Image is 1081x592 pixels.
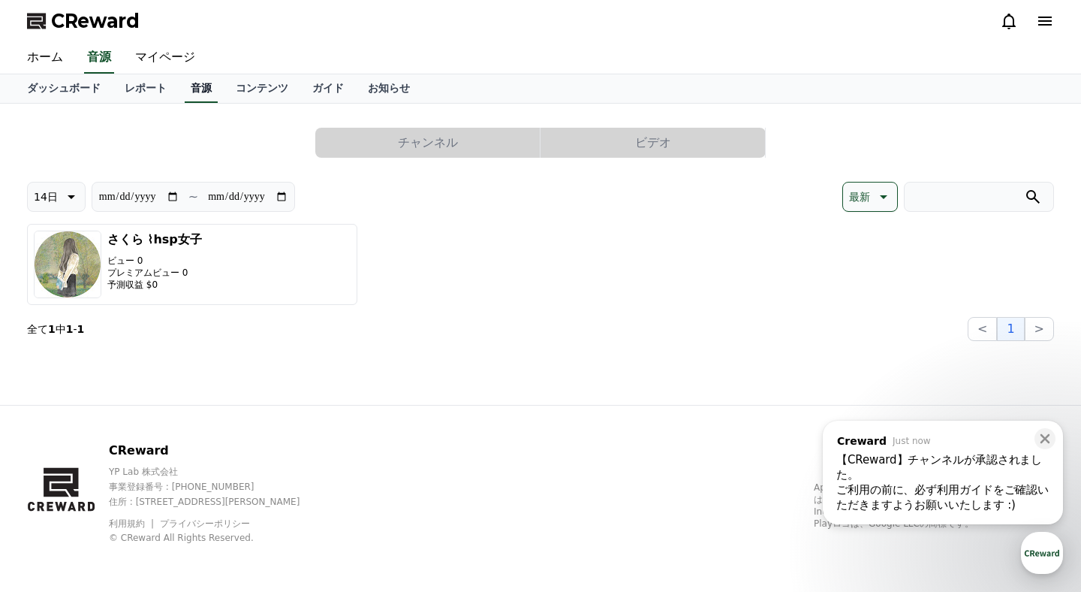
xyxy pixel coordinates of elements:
a: Home [5,467,99,505]
a: Messages [99,467,194,505]
button: 1 [997,317,1024,341]
a: ホーム [15,42,75,74]
a: マイページ [123,42,207,74]
a: 音源 [185,74,218,103]
button: 14日 [27,182,86,212]
button: チャンネル [315,128,540,158]
span: Messages [125,491,169,503]
a: レポート [113,74,179,103]
a: 音源 [84,42,114,74]
button: さくら ⌇hsp女子 ビュー 0 プレミアムビュー 0 予測収益 $0 [27,224,357,305]
p: ビュー 0 [107,255,202,267]
p: YP Lab 株式会社 [109,466,326,478]
h3: さくら ⌇hsp女子 [107,231,202,249]
span: Settings [222,490,259,502]
p: 全て 中 - [27,322,84,337]
p: 14日 [34,186,58,207]
p: © CReward All Rights Reserved. [109,532,326,544]
p: プレミアムビュー 0 [107,267,202,279]
a: ガイド [300,74,356,103]
span: Home [38,490,65,502]
a: ビデオ [540,128,766,158]
p: 予測収益 $0 [107,279,202,291]
p: ~ [188,188,198,206]
strong: 1 [77,323,85,335]
p: 住所 : [STREET_ADDRESS][PERSON_NAME] [109,496,326,508]
a: 利用規約 [109,518,156,529]
button: ビデオ [540,128,765,158]
a: Settings [194,467,288,505]
a: プライバシーポリシー [160,518,250,529]
p: CReward [109,442,326,460]
a: お知らせ [356,74,422,103]
button: > [1025,317,1054,341]
strong: 1 [66,323,74,335]
img: さくら ⌇hsp女子 [34,231,101,298]
span: CReward [51,9,140,33]
p: 最新 [849,186,870,207]
button: 最新 [842,182,898,212]
p: 事業登録番号 : [PHONE_NUMBER] [109,481,326,493]
strong: 1 [48,323,56,335]
p: App Store、iCloud、iCloud Drive、およびiTunes Storeは、米国およびその他の国や地域で登録されているApple Inc.のサービスマークです。Google P... [814,482,1054,530]
a: ダッシュボード [15,74,113,103]
button: < [968,317,997,341]
a: CReward [27,9,140,33]
a: コンテンツ [224,74,300,103]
